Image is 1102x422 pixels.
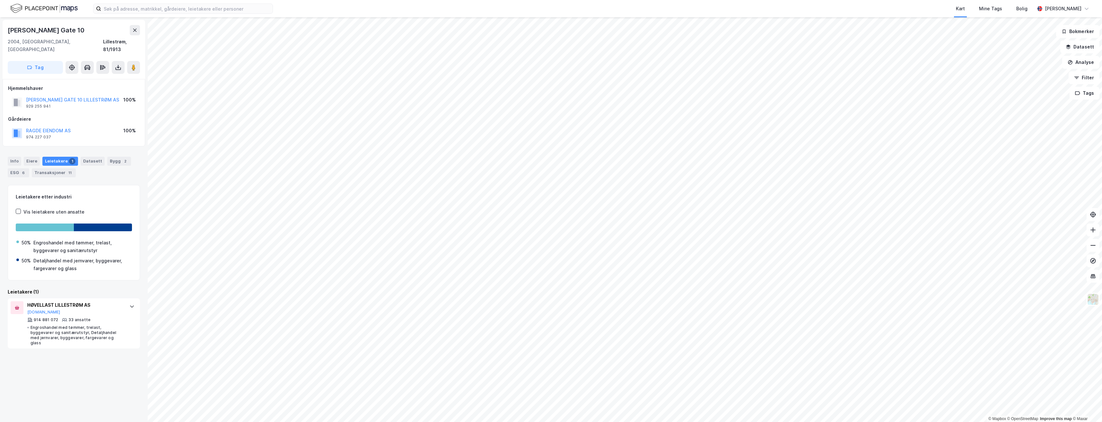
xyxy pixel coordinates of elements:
img: Z [1087,293,1099,305]
div: 6 [20,170,27,176]
div: Engroshandel med tømmer, trelast, byggevarer og sanitærutstyr, Detaljhandel med jernvarer, byggev... [31,325,123,346]
button: Tags [1070,87,1099,100]
iframe: Chat Widget [1070,391,1102,422]
div: 974 227 037 [26,135,51,140]
button: Bokmerker [1056,25,1099,38]
div: Transaksjoner [32,168,76,177]
button: Tag [8,61,63,74]
div: 50% [22,257,31,265]
div: Gårdeiere [8,115,140,123]
div: 33 ansatte [68,317,91,322]
div: 2004, [GEOGRAPHIC_DATA], [GEOGRAPHIC_DATA] [8,38,103,53]
div: Engroshandel med tømmer, trelast, byggevarer og sanitærutstyr [33,239,131,254]
div: Kart [956,5,965,13]
div: Mine Tags [979,5,1002,13]
div: ESG [8,168,29,177]
div: Bolig [1016,5,1028,13]
input: Søk på adresse, matrikkel, gårdeiere, leietakere eller personer [101,4,273,13]
a: OpenStreetMap [1007,417,1038,421]
div: Hjemmelshaver [8,84,140,92]
div: Bygg [107,157,131,166]
img: logo.f888ab2527a4732fd821a326f86c7f29.svg [10,3,78,14]
div: Leietakere [42,157,78,166]
button: Datasett [1060,40,1099,53]
button: Filter [1069,71,1099,84]
div: 11 [67,170,73,176]
div: Datasett [81,157,105,166]
div: Vis leietakere uten ansatte [23,208,84,216]
a: Improve this map [1040,417,1072,421]
div: HØVELLAST LILLESTRØM AS [27,301,123,309]
div: [PERSON_NAME] Gate 10 [8,25,86,35]
div: Leietakere etter industri [16,193,132,201]
button: [DOMAIN_NAME] [27,310,60,315]
div: Lillestrøm, 81/1913 [103,38,140,53]
a: Mapbox [988,417,1006,421]
div: 2 [122,158,128,164]
div: Leietakere (1) [8,288,140,296]
div: Info [8,157,21,166]
div: Eiere [24,157,40,166]
div: 50% [22,239,31,247]
button: Analyse [1062,56,1099,69]
div: 100% [123,96,136,104]
div: 929 255 941 [26,104,51,109]
div: 100% [123,127,136,135]
div: 1 [69,158,75,164]
div: Detaljhandel med jernvarer, byggevarer, fargevarer og glass [33,257,131,272]
div: 914 881 072 [34,317,58,322]
div: [PERSON_NAME] [1045,5,1081,13]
